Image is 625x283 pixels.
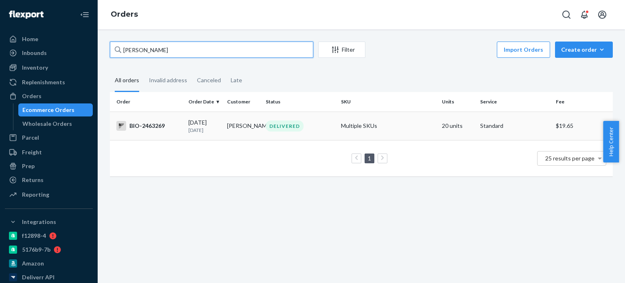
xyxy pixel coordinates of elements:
a: Parcel [5,131,93,144]
ol: breadcrumbs [104,3,144,26]
a: Orders [111,10,138,19]
a: Prep [5,160,93,173]
a: f12898-4 [5,229,93,242]
th: Order [110,92,185,112]
button: Open notifications [576,7,592,23]
p: Standard [480,122,549,130]
div: Reporting [22,191,49,199]
div: 5176b9-7b [22,246,50,254]
button: Import Orders [497,42,550,58]
div: Wholesale Orders [22,120,72,128]
div: Orders [22,92,42,100]
a: Inbounds [5,46,93,59]
th: Status [262,92,338,112]
th: Service [477,92,552,112]
img: Flexport logo [9,11,44,19]
button: Filter [318,42,365,58]
div: Filter [319,46,365,54]
a: Wholesale Orders [18,117,93,130]
div: Canceled [197,70,221,91]
div: DELIVERED [266,121,304,132]
div: Prep [22,162,35,170]
button: Open account menu [594,7,610,23]
div: Ecommerce Orders [22,106,74,114]
a: Ecommerce Orders [18,103,93,116]
td: $19.65 [553,112,613,140]
td: 20 units [439,112,477,140]
a: Reporting [5,188,93,201]
div: Freight [22,148,42,156]
div: Returns [22,176,44,184]
input: Search orders [110,42,313,58]
div: Amazon [22,259,44,268]
div: Customer [227,98,259,105]
button: Open Search Box [558,7,575,23]
td: Multiple SKUs [338,112,438,140]
a: Page 1 is your current page [366,155,373,162]
a: 5176b9-7b [5,243,93,256]
p: [DATE] [188,127,221,134]
div: Deliverr API [22,273,55,281]
div: Inventory [22,64,48,72]
div: f12898-4 [22,232,46,240]
span: 25 results per page [545,155,594,162]
button: Integrations [5,215,93,228]
div: Create order [561,46,607,54]
div: Inbounds [22,49,47,57]
a: Returns [5,173,93,186]
a: Home [5,33,93,46]
div: Invalid address [149,70,187,91]
div: [DATE] [188,118,221,134]
th: Fee [553,92,613,112]
div: Replenishments [22,78,65,86]
div: All orders [115,70,139,92]
button: Help Center [603,121,619,162]
th: SKU [338,92,438,112]
a: Replenishments [5,76,93,89]
th: Order Date [185,92,224,112]
div: Home [22,35,38,43]
a: Inventory [5,61,93,74]
div: Integrations [22,218,56,226]
th: Units [439,92,477,112]
a: Orders [5,90,93,103]
a: Freight [5,146,93,159]
a: Amazon [5,257,93,270]
button: Create order [555,42,613,58]
button: Close Navigation [76,7,93,23]
div: Parcel [22,134,39,142]
td: [PERSON_NAME] [224,112,262,140]
div: BIO-2463269 [116,121,182,131]
div: Late [231,70,242,91]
